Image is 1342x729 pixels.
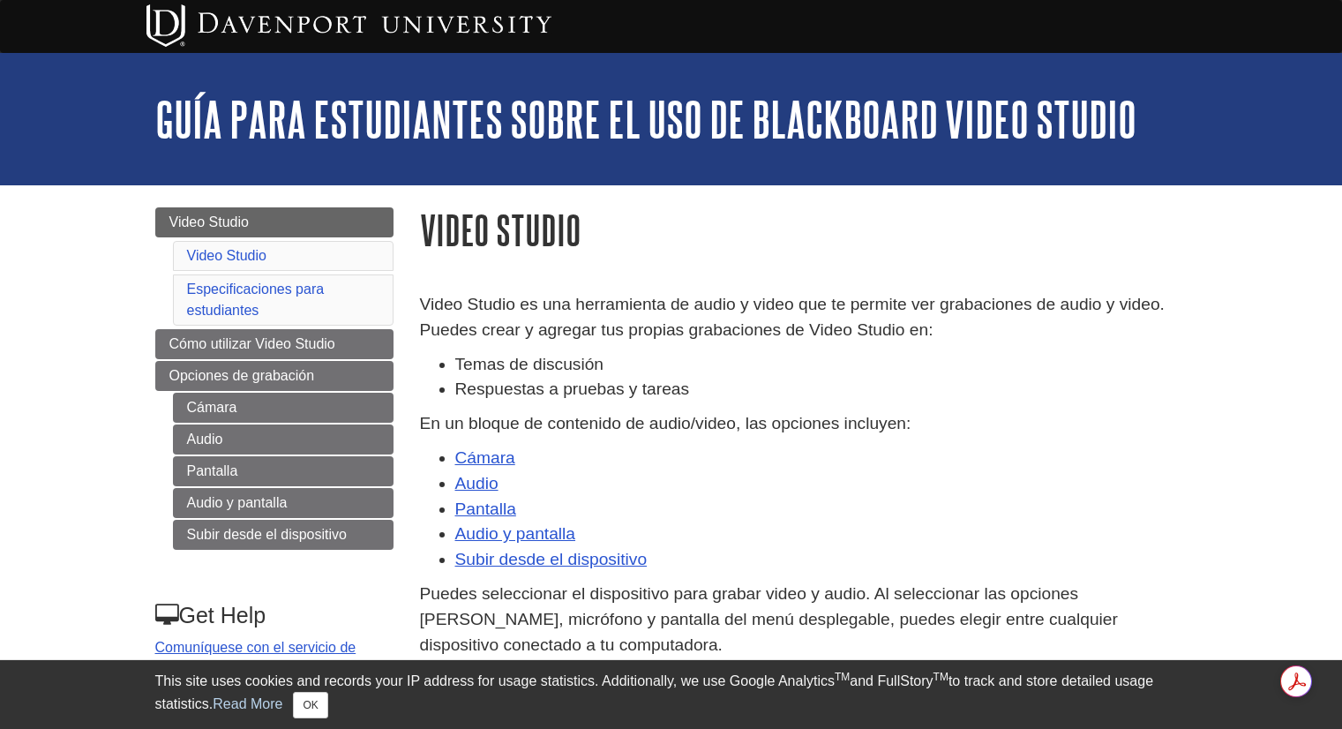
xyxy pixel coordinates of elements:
p: si necesita ayuda. [155,637,392,701]
span: Cómo utilizar Video Studio [169,336,335,351]
a: Subir desde el dispositivo [173,520,394,550]
a: Cámara [455,448,515,467]
a: Audio [455,474,499,492]
li: Temas de discusión [455,352,1188,378]
button: Close [293,692,327,718]
p: Puedes seleccionar el dispositivo para grabar video y audio. Al seleccionar las opciones [PERSON_... [420,582,1188,658]
a: Opciones de grabación [155,361,394,391]
a: Pantalla [455,500,516,518]
p: En un bloque de contenido de audio/video, las opciones incluyen: [420,411,1188,437]
span: Opciones de grabación [169,368,315,383]
sup: TM [933,671,948,683]
a: Subir desde el dispositivo [455,550,648,568]
a: Audio [173,425,394,455]
a: Cámara [173,393,394,423]
div: This site uses cookies and records your IP address for usage statistics. Additionally, we use Goo... [155,671,1188,718]
a: Audio y pantalla [455,524,576,543]
p: Video Studio es una herramienta de audio y video que te permite ver grabaciones de audio y video.... [420,292,1188,343]
img: Davenport University [146,4,551,47]
li: Respuestas a pruebas y tareas [455,377,1188,402]
a: Pantalla [173,456,394,486]
span: Video Studio [169,214,249,229]
sup: TM [835,671,850,683]
a: Video Studio [187,248,266,263]
h1: Video Studio [420,207,1188,252]
a: Especificaciones para estudiantes [187,282,325,318]
h3: Get Help [155,603,392,628]
a: Cómo utilizar Video Studio [155,329,394,359]
a: Audio y pantalla [173,488,394,518]
a: Video Studio [155,207,394,237]
a: Guía para estudiantes sobre el uso de Blackboard Video Studio [155,92,1136,147]
a: Read More [213,696,282,711]
a: Comuníquese con el servicio de asistencia informática de DU [155,640,356,676]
